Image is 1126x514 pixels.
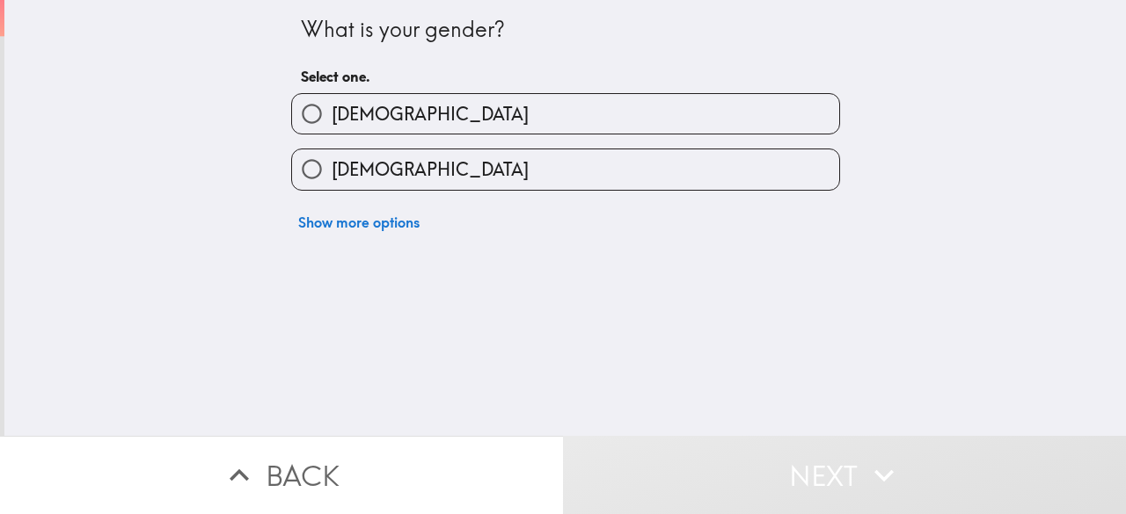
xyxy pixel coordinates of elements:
div: What is your gender? [301,15,830,45]
h6: Select one. [301,67,830,86]
span: [DEMOGRAPHIC_DATA] [332,157,529,182]
button: Show more options [291,205,427,240]
button: [DEMOGRAPHIC_DATA] [292,149,839,189]
span: [DEMOGRAPHIC_DATA] [332,102,529,127]
button: [DEMOGRAPHIC_DATA] [292,94,839,134]
button: Next [563,436,1126,514]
